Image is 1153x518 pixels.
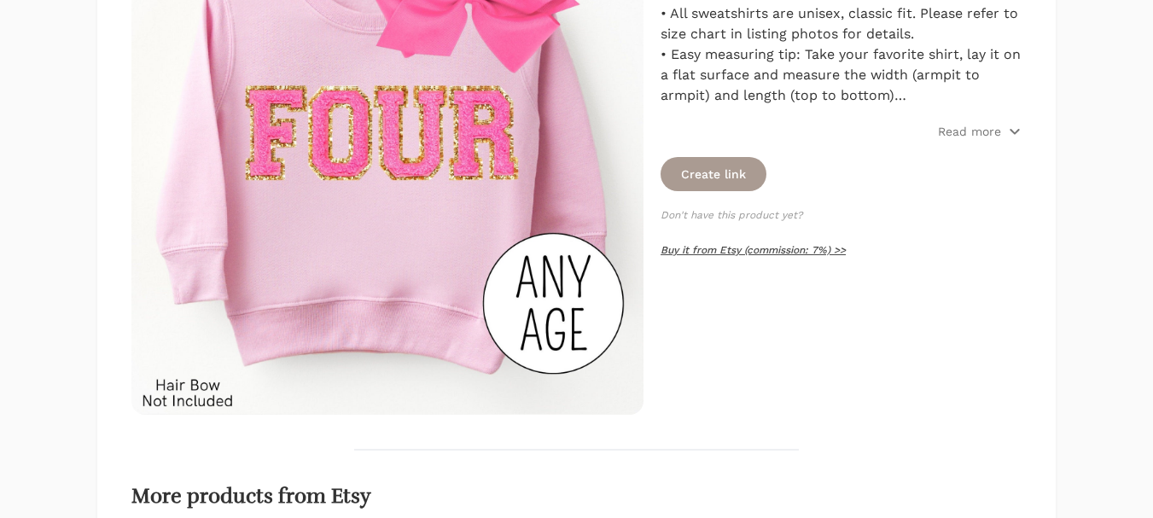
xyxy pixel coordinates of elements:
a: Buy it from Etsy (commission: 7%) >> [661,244,846,256]
h2: More products from Etsy [131,485,1022,509]
p: Read more [938,123,1001,140]
button: Read more [938,123,1022,140]
button: Create link [661,157,766,191]
p: Don't have this product yet? [661,208,1022,222]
